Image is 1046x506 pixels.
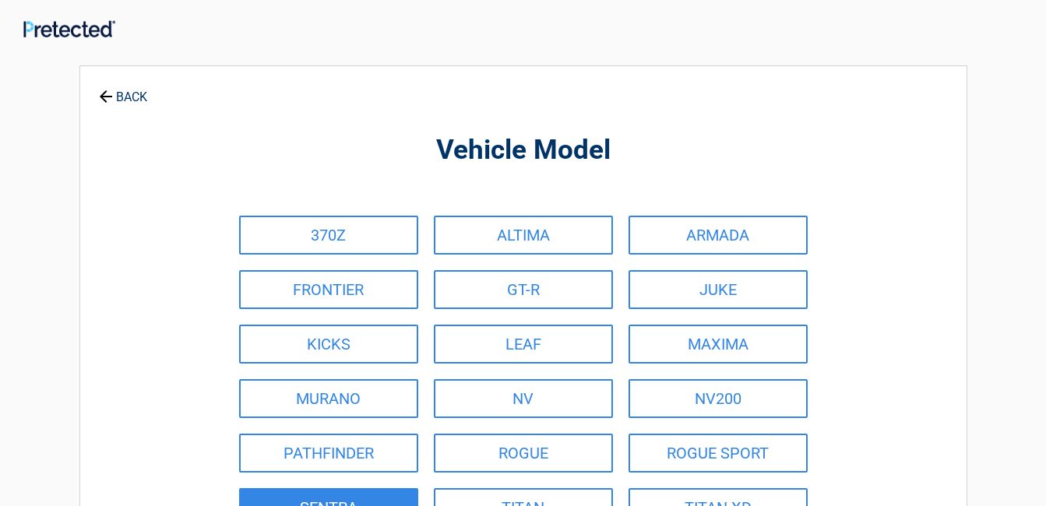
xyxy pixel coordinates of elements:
a: NV [434,379,613,418]
a: GT-R [434,270,613,309]
a: FRONTIER [239,270,418,309]
a: KICKS [239,325,418,364]
h2: Vehicle Model [166,132,881,169]
a: NV200 [629,379,808,418]
a: JUKE [629,270,808,309]
a: MAXIMA [629,325,808,364]
a: ALTIMA [434,216,613,255]
a: ARMADA [629,216,808,255]
a: LEAF [434,325,613,364]
a: PATHFINDER [239,434,418,473]
a: 370Z [239,216,418,255]
a: ROGUE [434,434,613,473]
a: MURANO [239,379,418,418]
img: Main Logo [23,20,115,37]
a: BACK [96,76,150,104]
a: ROGUE SPORT [629,434,808,473]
